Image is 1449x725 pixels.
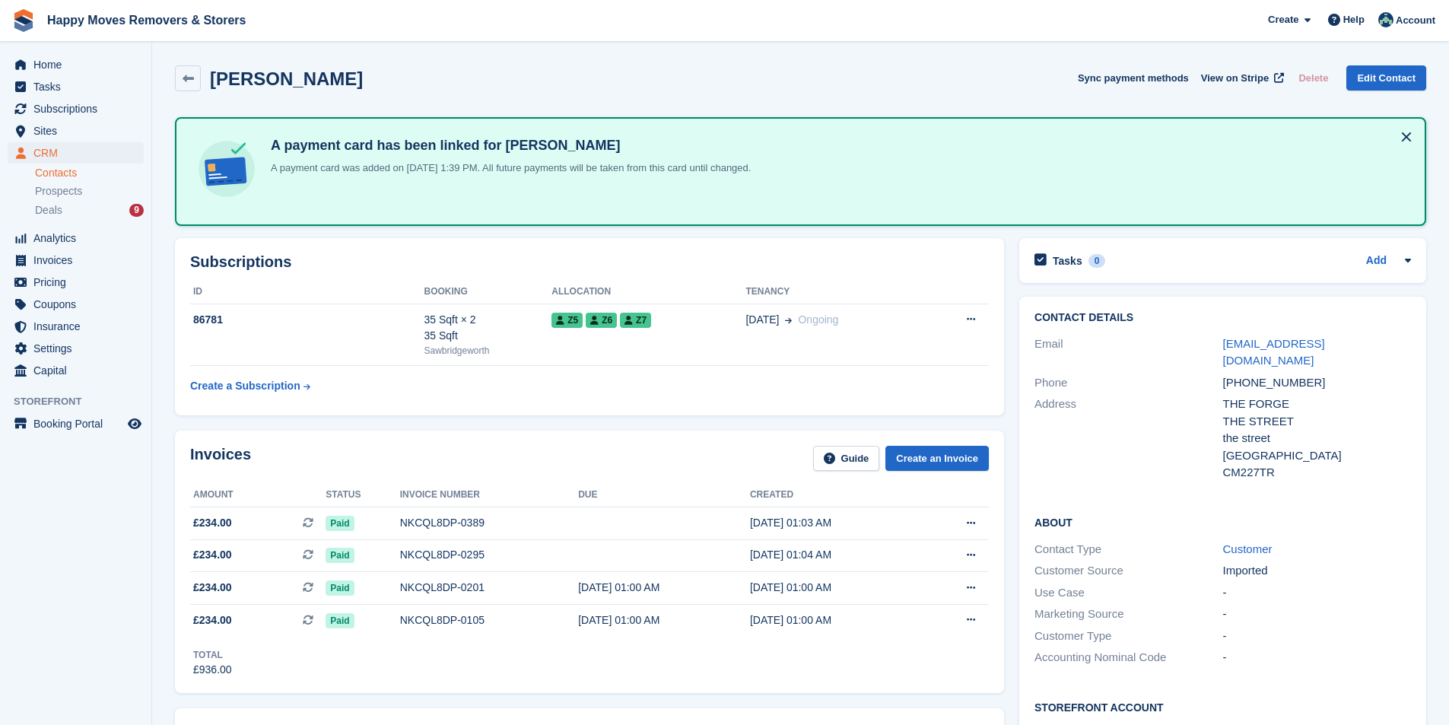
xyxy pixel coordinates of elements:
[1034,335,1222,370] div: Email
[33,250,125,271] span: Invoices
[1034,514,1411,529] h2: About
[8,120,144,142] a: menu
[1378,12,1393,27] img: Admin
[1223,584,1411,602] div: -
[8,360,144,381] a: menu
[35,183,144,199] a: Prospects
[400,515,579,531] div: NKCQL8DP-0389
[1223,430,1411,447] div: the street
[424,312,552,344] div: 35 Sqft × 2 35 Sqft
[1034,699,1411,714] h2: Storefront Account
[1195,65,1287,91] a: View on Stripe
[1034,606,1222,623] div: Marketing Source
[8,250,144,271] a: menu
[745,312,779,328] span: [DATE]
[1268,12,1298,27] span: Create
[265,161,751,176] p: A payment card was added on [DATE] 1:39 PM. All future payments will be taken from this card unti...
[8,294,144,315] a: menu
[1223,374,1411,392] div: [PHONE_NUMBER]
[33,227,125,249] span: Analytics
[1088,254,1106,268] div: 0
[12,9,35,32] img: stora-icon-8386f47178a22dfd0bd8f6a31ec36ba5ce8667c1dd55bd0f319d3a0aa187defe.svg
[1223,464,1411,482] div: CM227TR
[35,166,144,180] a: Contacts
[1034,541,1222,558] div: Contact Type
[1034,312,1411,324] h2: Contact Details
[1366,253,1387,270] a: Add
[750,515,922,531] div: [DATE] 01:03 AM
[578,612,750,628] div: [DATE] 01:00 AM
[14,394,151,409] span: Storefront
[578,580,750,596] div: [DATE] 01:00 AM
[750,612,922,628] div: [DATE] 01:00 AM
[1201,71,1269,86] span: View on Stripe
[750,580,922,596] div: [DATE] 01:00 AM
[1034,584,1222,602] div: Use Case
[193,612,232,628] span: £234.00
[1396,13,1435,28] span: Account
[326,580,354,596] span: Paid
[33,120,125,142] span: Sites
[326,516,354,531] span: Paid
[8,316,144,337] a: menu
[190,483,326,507] th: Amount
[129,204,144,217] div: 9
[578,483,750,507] th: Due
[326,548,354,563] span: Paid
[210,68,363,89] h2: [PERSON_NAME]
[1223,396,1411,413] div: THE FORGE
[33,360,125,381] span: Capital
[1292,65,1334,91] button: Delete
[424,344,552,358] div: Sawbridgeworth
[195,137,259,201] img: card-linked-ebf98d0992dc2aeb22e95c0e3c79077019eb2392cfd83c6a337811c24bc77127.svg
[798,313,838,326] span: Ongoing
[33,316,125,337] span: Insurance
[8,227,144,249] a: menu
[750,483,922,507] th: Created
[8,98,144,119] a: menu
[1223,447,1411,465] div: [GEOGRAPHIC_DATA]
[35,184,82,199] span: Prospects
[193,580,232,596] span: £234.00
[33,294,125,315] span: Coupons
[326,483,399,507] th: Status
[1343,12,1365,27] span: Help
[190,446,251,471] h2: Invoices
[400,580,579,596] div: NKCQL8DP-0201
[1034,396,1222,482] div: Address
[400,547,579,563] div: NKCQL8DP-0295
[1223,413,1411,431] div: THE STREET
[400,612,579,628] div: NKCQL8DP-0105
[190,378,300,394] div: Create a Subscription
[1346,65,1426,91] a: Edit Contact
[586,313,617,328] span: Z6
[190,253,989,271] h2: Subscriptions
[1034,374,1222,392] div: Phone
[193,547,232,563] span: £234.00
[326,613,354,628] span: Paid
[33,413,125,434] span: Booking Portal
[8,142,144,164] a: menu
[551,280,745,304] th: Allocation
[193,515,232,531] span: £234.00
[1223,649,1411,666] div: -
[1223,606,1411,623] div: -
[750,547,922,563] div: [DATE] 01:04 AM
[885,446,989,471] a: Create an Invoice
[193,662,232,678] div: £936.00
[1034,562,1222,580] div: Customer Source
[33,54,125,75] span: Home
[35,203,62,218] span: Deals
[190,312,424,328] div: 86781
[1223,628,1411,645] div: -
[190,372,310,400] a: Create a Subscription
[33,98,125,119] span: Subscriptions
[1078,65,1189,91] button: Sync payment methods
[33,142,125,164] span: CRM
[41,8,252,33] a: Happy Moves Removers & Storers
[1053,254,1082,268] h2: Tasks
[193,648,232,662] div: Total
[126,415,144,433] a: Preview store
[400,483,579,507] th: Invoice number
[1034,649,1222,666] div: Accounting Nominal Code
